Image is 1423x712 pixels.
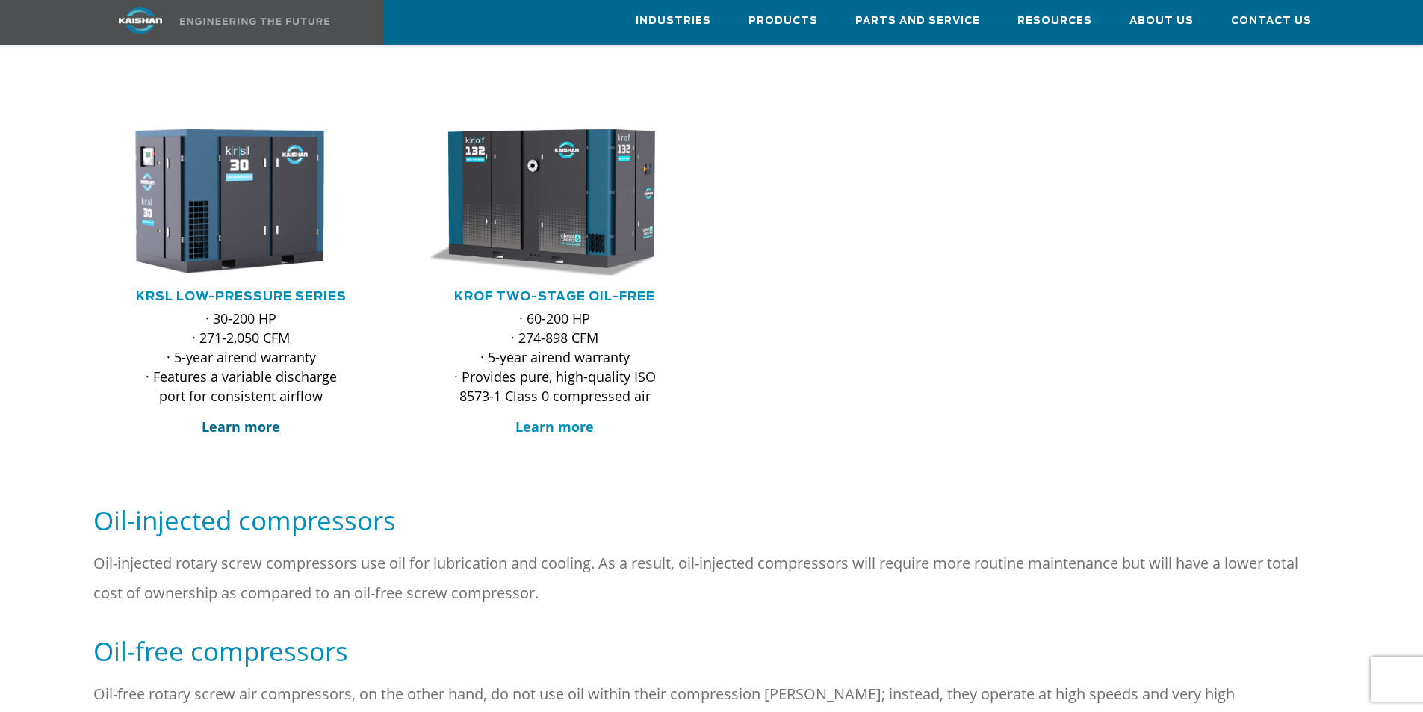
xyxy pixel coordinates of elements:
span: About Us [1129,13,1194,30]
span: Parts and Service [855,13,980,30]
a: KROF TWO-STAGE OIL-FREE [454,291,655,303]
span: Resources [1017,13,1092,30]
img: Engineering the future [180,18,329,25]
a: Resources [1017,1,1092,41]
a: Industries [636,1,711,41]
a: About Us [1129,1,1194,41]
div: krof132 [422,125,688,277]
span: Products [748,13,818,30]
h5: Oil-free compressors [93,634,1330,668]
a: Learn more [515,418,594,436]
p: Oil-injected rotary screw compressors use oil for lubrication and cooling. As a result, oil-injec... [93,548,1330,608]
h5: Oil-injected compressors [93,504,1330,537]
p: · 30-200 HP · 271-2,050 CFM · 5-year airend warranty · Features a variable discharge port for con... [138,309,344,406]
img: krof132 [411,125,677,277]
div: krsl30 [108,125,374,277]
p: · 60-200 HP · 274-898 CFM · 5-year airend warranty · Provides pure, high-quality ISO 8573-1 Class... [452,309,658,406]
a: Contact Us [1231,1,1312,41]
span: Contact Us [1231,13,1312,30]
a: Learn more [202,418,280,436]
a: Products [748,1,818,41]
img: krsl30 [97,125,363,277]
img: kaishan logo [84,7,196,34]
span: Industries [636,13,711,30]
a: KRSL Low-Pressure Series [136,291,347,303]
a: Parts and Service [855,1,980,41]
